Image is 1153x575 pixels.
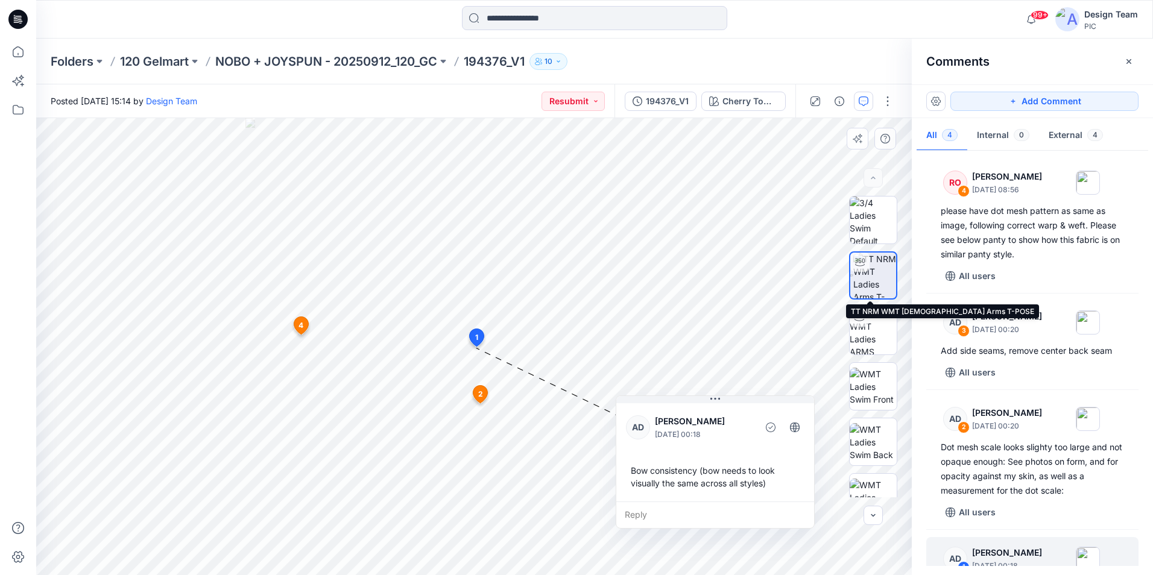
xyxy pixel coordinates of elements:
div: Dot mesh scale looks slighty too large and not opaque enough: See photos on form, and for opacity... [941,440,1124,498]
p: [PERSON_NAME] [972,545,1042,560]
button: 194376_V1 [625,92,697,111]
div: AD [626,415,650,439]
div: Cherry Tomato [722,95,778,108]
img: WMT Ladies Swim Back [850,423,897,461]
img: WMT Ladies Swim Front [850,368,897,406]
button: 10 [529,53,567,70]
div: 4 [958,185,970,197]
span: 0 [1014,129,1029,141]
span: 2 [478,389,483,400]
button: All users [941,363,1000,382]
button: Add Comment [950,92,1139,111]
div: Add side seams, remove center back seam [941,344,1124,358]
span: 99+ [1031,10,1049,20]
p: [PERSON_NAME] [655,414,753,429]
div: 1 [958,561,970,573]
div: 194376_V1 [646,95,689,108]
button: All users [941,266,1000,286]
span: 1 [475,332,478,343]
div: 3 [958,325,970,337]
span: Posted [DATE] 15:14 by [51,95,197,107]
span: 4 [1087,129,1103,141]
p: All users [959,365,996,380]
a: Design Team [146,96,197,106]
div: RO [943,171,967,195]
p: [DATE] 08:56 [972,184,1042,196]
img: avatar [1055,7,1079,31]
p: All users [959,505,996,520]
div: AD [943,407,967,431]
p: [DATE] 00:20 [972,420,1042,432]
img: TT NRM WMT Ladies Arms T-POSE [853,253,896,298]
button: Details [830,92,849,111]
img: WMT Ladies Swim Left [850,479,897,517]
p: [DATE] 00:20 [972,324,1042,336]
p: [DATE] 00:18 [972,560,1042,572]
div: please have dot mesh pattern as same as image, following correct warp & weft. Please see below pa... [941,204,1124,262]
button: Cherry Tomato [701,92,786,111]
button: External [1039,121,1113,151]
button: All [917,121,967,151]
div: AD [943,310,967,335]
div: 2 [958,421,970,433]
p: [PERSON_NAME] [972,169,1042,184]
div: AD [943,547,967,571]
p: 10 [545,55,552,68]
img: TT NRM WMT Ladies ARMS DOWN [850,307,897,354]
div: Design Team [1084,7,1138,22]
div: Bow consistency (bow needs to look visually the same across all styles) [626,459,804,494]
button: Internal [967,121,1039,151]
p: All users [959,269,996,283]
div: PIC [1084,22,1138,31]
h2: Comments [926,54,990,69]
img: 3/4 Ladies Swim Default [850,196,897,244]
p: [DATE] 00:18 [655,429,753,441]
a: Folders [51,53,93,70]
a: 120 Gelmart [120,53,189,70]
div: Reply [616,501,814,528]
a: NOBO + JOYSPUN - 20250912_120_GC [215,53,437,70]
p: 194376_V1 [464,53,525,70]
span: 4 [942,129,958,141]
span: 4 [299,320,303,331]
button: All users [941,503,1000,522]
p: [PERSON_NAME] [972,309,1042,324]
p: [PERSON_NAME] [972,406,1042,420]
